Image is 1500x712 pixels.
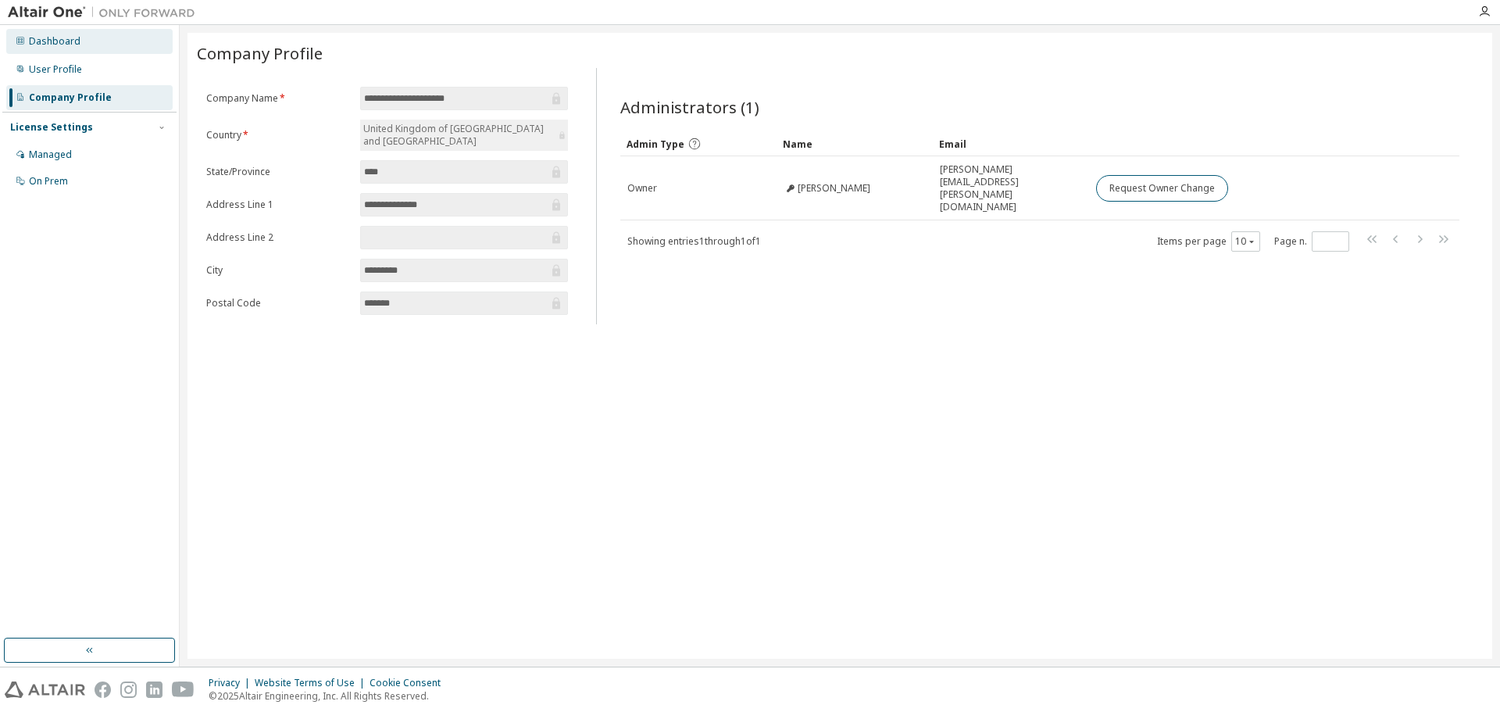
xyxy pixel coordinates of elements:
div: On Prem [29,175,68,188]
label: State/Province [206,166,351,178]
label: City [206,264,351,277]
img: instagram.svg [120,682,137,698]
label: Postal Code [206,297,351,309]
div: Privacy [209,677,255,689]
div: Company Profile [29,91,112,104]
div: United Kingdom of [GEOGRAPHIC_DATA] and [GEOGRAPHIC_DATA] [361,120,555,150]
span: Items per page [1157,231,1260,252]
label: Country [206,129,351,141]
div: License Settings [10,121,93,134]
button: 10 [1235,235,1256,248]
span: Page n. [1274,231,1349,252]
div: Email [939,131,1083,156]
label: Company Name [206,92,351,105]
div: Dashboard [29,35,80,48]
div: Website Terms of Use [255,677,370,689]
div: Managed [29,148,72,161]
div: Name [783,131,927,156]
span: Admin Type [627,138,684,151]
img: youtube.svg [172,682,195,698]
span: Showing entries 1 through 1 of 1 [627,234,761,248]
button: Request Owner Change [1096,175,1228,202]
img: facebook.svg [95,682,111,698]
img: altair_logo.svg [5,682,85,698]
div: User Profile [29,63,82,76]
div: United Kingdom of [GEOGRAPHIC_DATA] and [GEOGRAPHIC_DATA] [360,120,568,151]
img: linkedin.svg [146,682,162,698]
label: Address Line 1 [206,199,351,211]
span: Company Profile [197,42,323,64]
p: © 2025 Altair Engineering, Inc. All Rights Reserved. [209,689,450,703]
span: [PERSON_NAME][EMAIL_ADDRESS][PERSON_NAME][DOMAIN_NAME] [940,163,1082,213]
img: Altair One [8,5,203,20]
span: Owner [627,182,657,195]
span: [PERSON_NAME] [798,182,870,195]
div: Cookie Consent [370,677,450,689]
label: Address Line 2 [206,231,351,244]
span: Administrators (1) [620,96,759,118]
